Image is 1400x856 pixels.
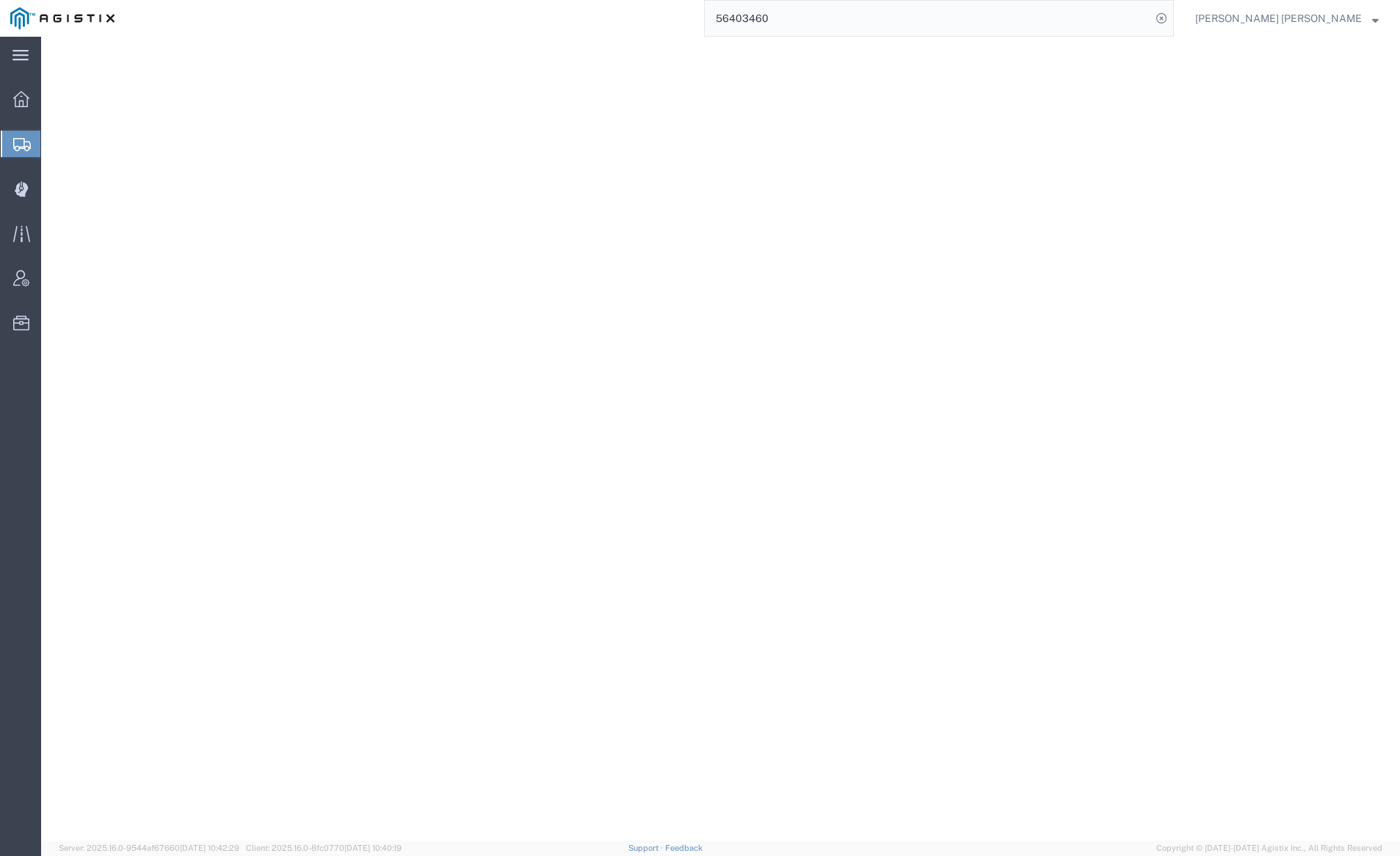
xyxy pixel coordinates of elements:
[1156,842,1382,855] span: Copyright © [DATE]-[DATE] Agistix Inc., All Rights Reserved
[10,7,115,29] img: logo
[628,844,665,852] a: Support
[344,844,402,852] span: [DATE] 10:40:19
[59,844,239,852] span: Server: 2025.16.0-9544af67660
[246,844,402,852] span: Client: 2025.16.0-8fc0770
[180,844,239,852] span: [DATE] 10:42:29
[705,1,1151,36] input: Search for shipment number, reference number
[41,37,1400,841] iframe: FS Legacy Container
[1195,10,1362,26] span: Kayte Bray Dogali
[1194,10,1379,27] button: [PERSON_NAME] [PERSON_NAME]
[665,844,703,852] a: Feedback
